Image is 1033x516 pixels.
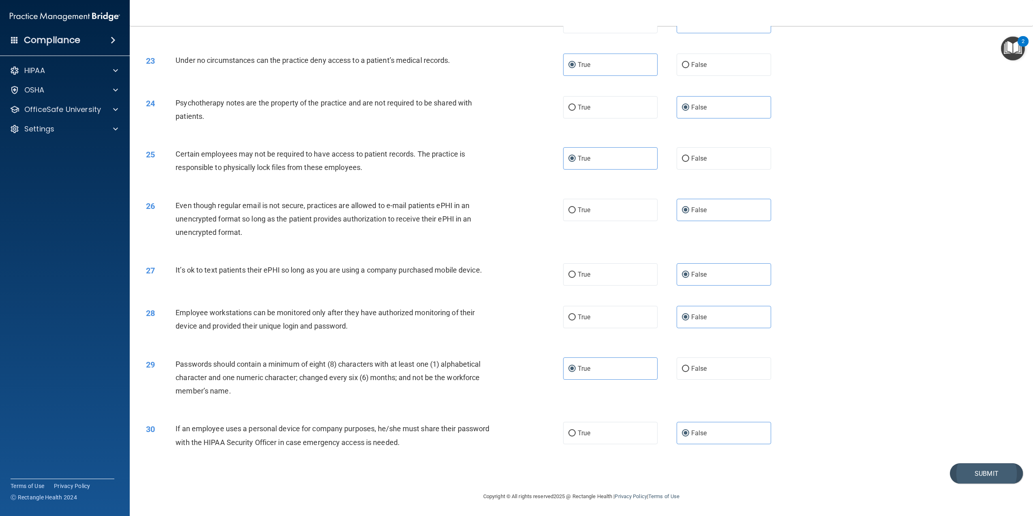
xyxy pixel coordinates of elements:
[682,156,689,162] input: False
[146,266,155,275] span: 27
[568,366,576,372] input: True
[568,105,576,111] input: True
[578,103,590,111] span: True
[568,156,576,162] input: True
[682,105,689,111] input: False
[176,56,450,64] span: Under no circumstances can the practice deny access to a patient’s medical records.
[146,56,155,66] span: 23
[10,66,118,75] a: HIPAA
[1001,37,1025,60] button: Open Resource Center, 2 new notifications
[176,201,471,236] span: Even though regular email is not secure, practices are allowed to e-mail patients ePHI in an unen...
[1022,41,1024,52] div: 2
[176,360,480,395] span: Passwords should contain a minimum of eight (8) characters with at least one (1) alphabetical cha...
[682,62,689,68] input: False
[691,18,707,26] span: False
[691,313,707,321] span: False
[691,271,707,278] span: False
[682,314,689,320] input: False
[146,150,155,159] span: 25
[682,430,689,436] input: False
[950,463,1023,484] button: Submit
[648,493,679,499] a: Terms of Use
[568,272,576,278] input: True
[24,66,45,75] p: HIPAA
[578,155,590,162] span: True
[176,266,482,274] span: It’s ok to text patients their ePHI so long as you are using a company purchased mobile device.
[578,61,590,69] span: True
[691,206,707,214] span: False
[11,493,77,501] span: Ⓒ Rectangle Health 2024
[10,124,118,134] a: Settings
[568,430,576,436] input: True
[176,424,489,446] span: If an employee uses a personal device for company purposes, he/she must share their password with...
[691,429,707,437] span: False
[578,313,590,321] span: True
[691,155,707,162] span: False
[11,482,44,490] a: Terms of Use
[146,360,155,370] span: 29
[568,207,576,213] input: True
[682,207,689,213] input: False
[54,482,90,490] a: Privacy Policy
[24,85,45,95] p: OSHA
[578,365,590,372] span: True
[682,366,689,372] input: False
[176,99,472,120] span: Psychotherapy notes are the property of the practice and are not required to be shared with patie...
[682,272,689,278] input: False
[24,34,80,46] h4: Compliance
[691,103,707,111] span: False
[176,150,465,172] span: Certain employees may not be required to have access to patient records. The practice is responsi...
[691,61,707,69] span: False
[24,105,101,114] p: OfficeSafe University
[146,99,155,108] span: 24
[433,484,729,510] div: Copyright © All rights reserved 2025 @ Rectangle Health | |
[568,62,576,68] input: True
[10,9,120,25] img: PMB logo
[568,314,576,320] input: True
[146,201,155,211] span: 26
[691,365,707,372] span: False
[10,105,118,114] a: OfficeSafe University
[146,308,155,318] span: 28
[578,206,590,214] span: True
[578,18,590,26] span: True
[176,308,475,330] span: Employee workstations can be monitored only after they have authorized monitoring of their device...
[578,429,590,437] span: True
[578,271,590,278] span: True
[615,493,647,499] a: Privacy Policy
[146,424,155,434] span: 30
[10,85,118,95] a: OSHA
[24,124,54,134] p: Settings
